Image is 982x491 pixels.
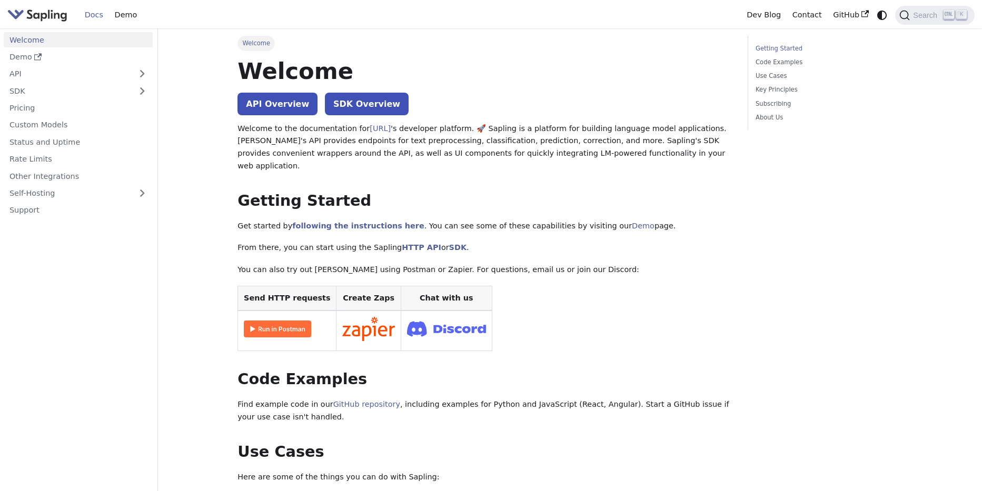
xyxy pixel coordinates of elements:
[237,123,732,173] p: Welcome to the documentation for 's developer platform. 🚀 Sapling is a platform for building lang...
[632,222,654,230] a: Demo
[4,152,153,167] a: Rate Limits
[756,85,898,95] a: Key Principles
[238,286,336,310] th: Send HTTP requests
[756,113,898,123] a: About Us
[4,83,132,98] a: SDK
[756,71,898,81] a: Use Cases
[401,286,492,310] th: Chat with us
[237,220,732,233] p: Get started by . You can see some of these capabilities by visiting our page.
[4,117,153,133] a: Custom Models
[741,7,786,23] a: Dev Blog
[109,7,143,23] a: Demo
[4,186,153,201] a: Self-Hosting
[244,320,311,337] img: Run in Postman
[787,7,828,23] a: Contact
[237,36,732,51] nav: Breadcrumbs
[79,7,109,23] a: Docs
[7,7,67,23] img: Sapling.ai
[237,192,732,211] h2: Getting Started
[4,168,153,184] a: Other Integrations
[292,222,424,230] a: following the instructions here
[4,101,153,116] a: Pricing
[827,7,874,23] a: GitHub
[132,83,153,98] button: Expand sidebar category 'SDK'
[895,6,974,25] button: Search (Ctrl+K)
[132,66,153,82] button: Expand sidebar category 'API'
[237,93,318,115] a: API Overview
[237,57,732,85] h1: Welcome
[875,7,890,23] button: Switch between dark and light mode (currently system mode)
[4,66,132,82] a: API
[756,44,898,54] a: Getting Started
[342,317,395,341] img: Connect in Zapier
[237,264,732,276] p: You can also try out [PERSON_NAME] using Postman or Zapier. For questions, email us or join our D...
[449,243,467,252] a: SDK
[237,471,732,484] p: Here are some of the things you can do with Sapling:
[370,124,391,133] a: [URL]
[4,203,153,218] a: Support
[402,243,441,252] a: HTTP API
[407,318,486,339] img: Join Discord
[756,57,898,67] a: Code Examples
[333,400,400,408] a: GitHub repository
[4,32,153,47] a: Welcome
[325,93,409,115] a: SDK Overview
[910,11,944,19] span: Search
[237,398,732,424] p: Find example code in our , including examples for Python and JavaScript (React, Angular). Start a...
[956,10,967,19] kbd: K
[237,36,275,51] span: Welcome
[237,242,732,254] p: From there, you can start using the Sapling or .
[237,443,732,462] h2: Use Cases
[756,99,898,109] a: Subscribing
[4,49,153,65] a: Demo
[7,7,71,23] a: Sapling.ai
[4,134,153,149] a: Status and Uptime
[336,286,401,310] th: Create Zaps
[237,370,732,389] h2: Code Examples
